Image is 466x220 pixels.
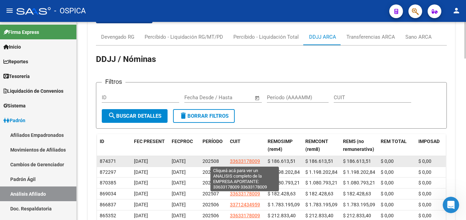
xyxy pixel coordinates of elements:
[173,109,235,123] button: Borrar Filtros
[134,202,148,207] span: [DATE]
[305,139,328,152] span: REMCONT (rem8)
[203,202,219,207] span: 202506
[96,54,156,64] span: DDJJ / Nóminas
[97,134,131,157] datatable-header-cell: ID
[381,169,394,175] span: $ 0,00
[108,113,161,119] span: Buscar Detalles
[203,139,223,144] span: PERÍODO
[381,139,407,144] span: REM TOTAL
[3,117,25,124] span: Padrón
[227,134,265,157] datatable-header-cell: CUIT
[100,169,116,175] span: 872297
[100,158,116,164] span: 874371
[381,158,394,164] span: $ 0,00
[134,169,148,175] span: [DATE]
[172,139,193,144] span: FECPROC
[405,33,432,41] div: Sano ARCA
[203,191,219,196] span: 202507
[54,3,86,18] span: - OSPICA
[343,158,371,164] span: $ 186.613,51
[343,202,375,207] span: $ 1.783.195,09
[381,202,394,207] span: $ 0,00
[102,77,125,87] h3: Filtros
[102,109,168,123] button: Buscar Detalles
[145,33,223,41] div: Percibido - Liquidación RG/MT/PD
[3,102,26,109] span: Sistema
[305,191,333,196] span: $ 182.428,63
[418,202,431,207] span: $ 0,00
[172,191,186,196] span: [DATE]
[233,33,299,41] div: Percibido - Liquidación Total
[230,202,260,207] span: 33712434959
[169,134,200,157] datatable-header-cell: FECPROC
[343,180,375,185] span: $ 1.080.793,21
[418,180,431,185] span: $ 0,00
[268,158,296,164] span: $ 186.613,51
[172,169,186,175] span: [DATE]
[172,213,186,218] span: [DATE]
[100,191,116,196] span: 869034
[309,33,336,41] div: DDJJ ARCA
[305,213,333,218] span: $ 212.833,40
[172,202,186,207] span: [DATE]
[203,213,219,218] span: 202506
[268,139,293,152] span: REMOSIMP (rem4)
[230,180,260,185] span: 33712434959
[305,158,333,164] span: $ 186.613,51
[268,169,300,175] span: $ 1.198.202,84
[203,158,219,164] span: 202508
[179,112,187,120] mat-icon: delete
[134,213,148,218] span: [DATE]
[381,180,394,185] span: $ 0,00
[378,134,416,157] datatable-header-cell: REM TOTAL
[134,180,148,185] span: [DATE]
[416,134,453,157] datatable-header-cell: IMPOSAD
[254,94,261,102] button: Open calendar
[172,180,186,185] span: [DATE]
[100,202,116,207] span: 866837
[343,169,375,175] span: $ 1.198.202,84
[203,180,219,185] span: 202507
[381,213,394,218] span: $ 0,00
[305,202,338,207] span: $ 1.783.195,09
[418,139,440,144] span: IMPOSAD
[418,169,431,175] span: $ 0,00
[184,94,212,101] input: Fecha inicio
[101,33,134,41] div: Devengado RG
[268,180,300,185] span: $ 1.080.793,21
[100,213,116,218] span: 865352
[134,191,148,196] span: [DATE]
[443,197,459,213] iframe: Intercom live chat
[230,158,260,164] span: 33633178009
[305,180,338,185] span: $ 1.080.793,21
[134,158,148,164] span: [DATE]
[340,134,378,157] datatable-header-cell: REM5 (no remunerativa)
[131,134,169,157] datatable-header-cell: FEC PRESENT
[3,87,63,95] span: Liquidación de Convenios
[179,113,229,119] span: Borrar Filtros
[343,213,371,218] span: $ 212.833,40
[346,33,395,41] div: Transferencias ARCA
[218,94,252,101] input: Fecha fin
[452,7,461,15] mat-icon: person
[230,169,260,175] span: 33712434959
[418,158,431,164] span: $ 0,00
[3,43,21,51] span: Inicio
[230,213,260,218] span: 33633178009
[418,191,431,196] span: $ 0,00
[100,180,116,185] span: 870385
[305,169,338,175] span: $ 1.198.202,84
[100,139,104,144] span: ID
[200,134,227,157] datatable-header-cell: PERÍODO
[230,191,260,196] span: 33633178009
[303,134,340,157] datatable-header-cell: REMCONT (rem8)
[3,73,30,80] span: Tesorería
[5,7,14,15] mat-icon: menu
[230,139,241,144] span: CUIT
[343,139,374,152] span: REM5 (no remunerativa)
[268,213,296,218] span: $ 212.833,40
[203,169,219,175] span: 202508
[3,58,28,65] span: Reportes
[3,28,39,36] span: Firma Express
[268,191,296,196] span: $ 182.428,63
